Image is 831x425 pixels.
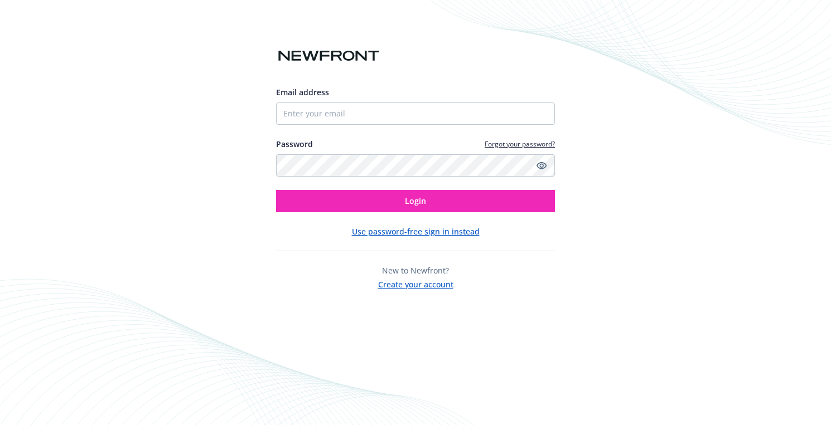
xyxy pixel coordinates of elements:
[276,102,555,125] input: Enter your email
[352,226,480,237] button: Use password-free sign in instead
[276,46,381,66] img: Newfront logo
[276,87,329,97] span: Email address
[378,276,453,290] button: Create your account
[276,190,555,212] button: Login
[382,265,449,276] span: New to Newfront?
[276,138,313,150] label: Password
[405,196,426,206] span: Login
[535,159,548,172] a: Show password
[485,139,555,149] a: Forgot your password?
[276,154,555,177] input: Enter your password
